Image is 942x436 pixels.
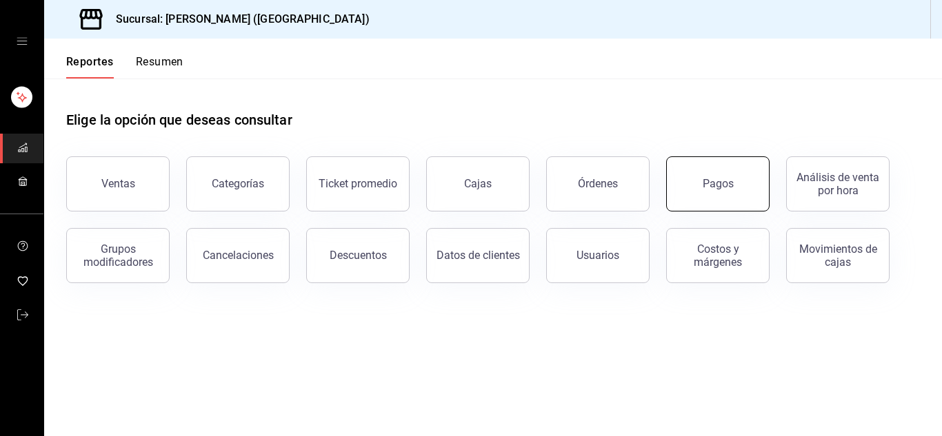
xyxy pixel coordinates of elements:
h1: Elige la opción que deseas consultar [66,110,292,130]
button: Movimientos de cajas [786,228,890,283]
button: Costos y márgenes [666,228,770,283]
div: Usuarios [577,249,619,262]
div: Categorías [212,177,264,190]
div: navigation tabs [66,55,183,79]
button: Cajas [426,156,530,211]
button: open drawer [17,36,28,47]
button: Ventas [66,156,170,211]
h3: Sucursal: [PERSON_NAME] ([GEOGRAPHIC_DATA]) [105,11,370,28]
button: Órdenes [546,156,650,211]
button: Pagos [666,156,770,211]
button: Reportes [66,55,114,79]
button: Ticket promedio [306,156,410,211]
button: Categorías [186,156,290,211]
div: Ventas [101,177,135,190]
div: Datos de clientes [437,249,520,262]
button: Resumen [136,55,183,79]
button: Datos de clientes [426,228,530,283]
button: Cancelaciones [186,228,290,283]
div: Pagos [703,177,734,190]
div: Descuentos [330,249,387,262]
button: Grupos modificadores [66,228,170,283]
div: Análisis de venta por hora [795,171,881,197]
div: Movimientos de cajas [795,242,881,269]
div: Cancelaciones [203,249,274,262]
div: Costos y márgenes [675,242,761,269]
button: Análisis de venta por hora [786,156,890,211]
div: Ticket promedio [319,177,397,190]
div: Órdenes [578,177,618,190]
button: Descuentos [306,228,410,283]
button: Usuarios [546,228,650,283]
div: Cajas [464,177,492,190]
div: Grupos modificadores [75,242,161,269]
